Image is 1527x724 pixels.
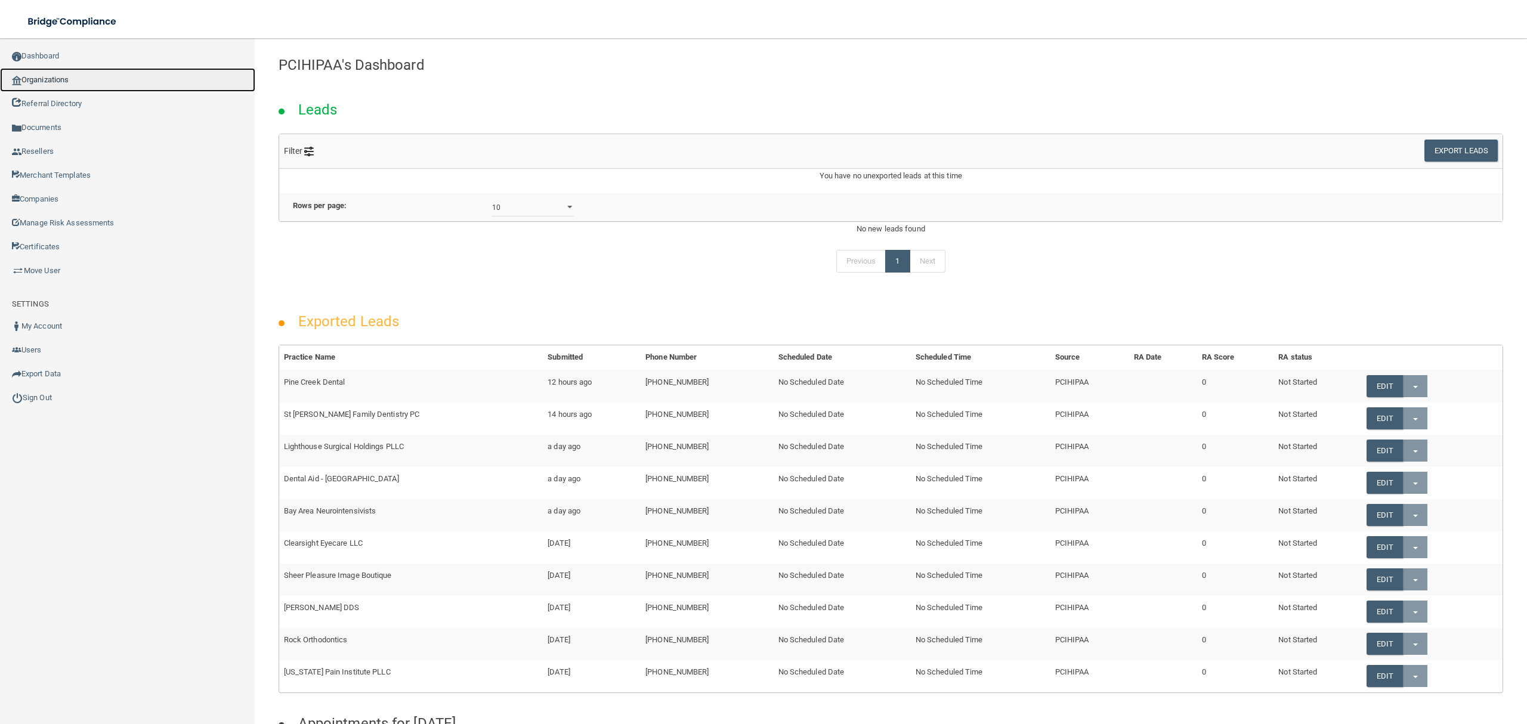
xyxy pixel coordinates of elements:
[1050,531,1129,564] td: PCIHIPAA
[911,531,1050,564] td: No Scheduled Time
[1050,499,1129,531] td: PCIHIPAA
[774,596,911,628] td: No Scheduled Date
[1273,370,1361,402] td: Not Started
[543,628,641,660] td: [DATE]
[774,564,911,596] td: No Scheduled Date
[1197,467,1274,499] td: 0
[1367,633,1403,655] a: Edit
[12,76,21,85] img: organization-icon.f8decf85.png
[1050,403,1129,435] td: PCIHIPAA
[12,123,21,133] img: icon-documents.8dae5593.png
[641,628,773,660] td: [PHONE_NUMBER]
[911,467,1050,499] td: No Scheduled Time
[1367,601,1403,623] a: Edit
[279,403,543,435] td: St [PERSON_NAME] Family Dentistry PC
[279,596,543,628] td: [PERSON_NAME] DDS
[1424,140,1498,162] button: Export Leads
[641,531,773,564] td: [PHONE_NUMBER]
[18,10,128,34] img: bridge_compliance_login_screen.278c3ca4.svg
[641,499,773,531] td: [PHONE_NUMBER]
[911,564,1050,596] td: No Scheduled Time
[12,369,21,379] img: icon-export.b9366987.png
[279,57,1503,73] h4: PCIHIPAA's Dashboard
[543,596,641,628] td: [DATE]
[293,201,347,210] b: Rows per page:
[911,370,1050,402] td: No Scheduled Time
[641,435,773,467] td: [PHONE_NUMBER]
[641,403,773,435] td: [PHONE_NUMBER]
[1197,564,1274,596] td: 0
[1273,435,1361,467] td: Not Started
[774,660,911,692] td: No Scheduled Date
[1273,531,1361,564] td: Not Started
[543,531,641,564] td: [DATE]
[1273,403,1361,435] td: Not Started
[1050,467,1129,499] td: PCIHIPAA
[1050,435,1129,467] td: PCIHIPAA
[279,531,543,564] td: Clearsight Eyecare LLC
[774,370,911,402] td: No Scheduled Date
[543,345,641,370] th: Submitted
[279,345,543,370] th: Practice Name
[911,499,1050,531] td: No Scheduled Time
[911,403,1050,435] td: No Scheduled Time
[286,305,411,338] h2: Exported Leads
[1273,660,1361,692] td: Not Started
[12,52,21,61] img: ic_dashboard_dark.d01f4a41.png
[1197,660,1274,692] td: 0
[1129,345,1197,370] th: RA Date
[1367,504,1403,526] a: Edit
[1197,596,1274,628] td: 0
[1273,345,1361,370] th: RA status
[12,297,49,311] label: SETTINGS
[1197,628,1274,660] td: 0
[1367,568,1403,590] a: Edit
[911,345,1050,370] th: Scheduled Time
[543,370,641,402] td: 12 hours ago
[543,403,641,435] td: 14 hours ago
[1273,564,1361,596] td: Not Started
[543,499,641,531] td: a day ago
[774,345,911,370] th: Scheduled Date
[279,169,1503,193] div: You have no unexported leads at this time
[836,250,886,273] a: Previous
[911,628,1050,660] td: No Scheduled Time
[1367,440,1403,462] a: Edit
[641,345,773,370] th: Phone Number
[1273,499,1361,531] td: Not Started
[543,435,641,467] td: a day ago
[641,660,773,692] td: [PHONE_NUMBER]
[774,531,911,564] td: No Scheduled Date
[1050,660,1129,692] td: PCIHIPAA
[910,250,945,273] a: Next
[304,147,314,156] img: icon-filter@2x.21656d0b.png
[284,146,314,156] span: Filter
[1197,345,1274,370] th: RA Score
[279,564,543,596] td: Sheer Pleasure Image Boutique
[1273,467,1361,499] td: Not Started
[1273,628,1361,660] td: Not Started
[1197,435,1274,467] td: 0
[774,435,911,467] td: No Scheduled Date
[774,403,911,435] td: No Scheduled Date
[1050,370,1129,402] td: PCIHIPAA
[1367,472,1403,494] a: Edit
[1050,345,1129,370] th: Source
[12,321,21,331] img: ic_user_dark.df1a06c3.png
[270,222,1512,236] div: No new leads found
[641,370,773,402] td: [PHONE_NUMBER]
[774,467,911,499] td: No Scheduled Date
[774,499,911,531] td: No Scheduled Date
[279,499,543,531] td: Bay Area Neurointensivists
[1197,499,1274,531] td: 0
[641,467,773,499] td: [PHONE_NUMBER]
[1197,403,1274,435] td: 0
[279,628,543,660] td: Rock Orthodontics
[279,435,543,467] td: Lighthouse Surgical Holdings PLLC
[641,564,773,596] td: [PHONE_NUMBER]
[279,660,543,692] td: [US_STATE] Pain Institute PLLC
[279,467,543,499] td: Dental Aid - [GEOGRAPHIC_DATA]
[286,93,350,126] h2: Leads
[1050,628,1129,660] td: PCIHIPAA
[774,628,911,660] td: No Scheduled Date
